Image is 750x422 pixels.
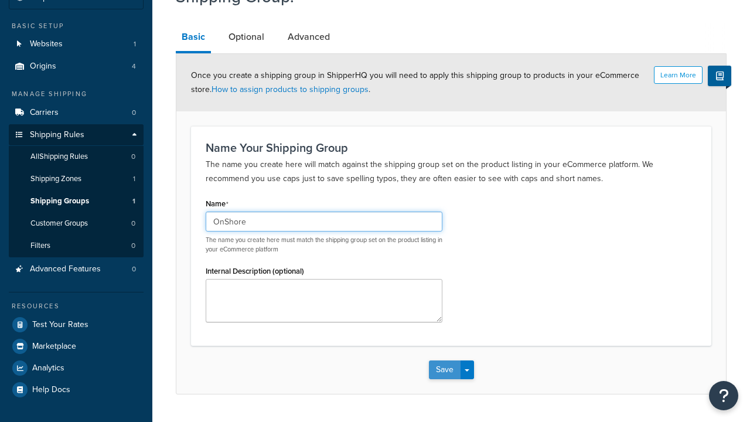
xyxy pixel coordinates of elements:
span: Advanced Features [30,264,101,274]
span: Analytics [32,363,64,373]
span: Once you create a shipping group in ShipperHQ you will need to apply this shipping group to produ... [191,69,639,96]
span: Origins [30,62,56,72]
li: Advanced Features [9,258,144,280]
span: Customer Groups [30,219,88,229]
a: Carriers0 [9,102,144,124]
span: 0 [131,219,135,229]
div: Manage Shipping [9,89,144,99]
a: Shipping Rules [9,124,144,146]
button: Show Help Docs [708,66,731,86]
a: AllShipping Rules0 [9,146,144,168]
li: Origins [9,56,144,77]
li: Shipping Groups [9,190,144,212]
span: Shipping Rules [30,130,84,140]
span: 1 [132,196,135,206]
span: Help Docs [32,385,70,395]
span: All Shipping Rules [30,152,88,162]
span: Carriers [30,108,59,118]
div: Resources [9,301,144,311]
a: Filters0 [9,235,144,257]
span: 0 [131,241,135,251]
a: Customer Groups0 [9,213,144,234]
span: Shipping Groups [30,196,89,206]
li: Shipping Zones [9,168,144,190]
button: Learn More [654,66,703,84]
a: Analytics [9,358,144,379]
a: Test Your Rates [9,314,144,335]
button: Save [429,360,461,379]
span: Filters [30,241,50,251]
a: Shipping Zones1 [9,168,144,190]
li: Websites [9,33,144,55]
li: Customer Groups [9,213,144,234]
label: Internal Description (optional) [206,267,304,275]
a: Basic [176,23,211,53]
a: Optional [223,23,270,51]
a: Origins4 [9,56,144,77]
span: Shipping Zones [30,174,81,184]
a: How to assign products to shipping groups [212,83,369,96]
span: Websites [30,39,63,49]
span: 0 [132,264,136,274]
a: Shipping Groups1 [9,190,144,212]
a: Advanced [282,23,336,51]
span: 1 [133,174,135,184]
label: Name [206,199,229,209]
span: 1 [134,39,136,49]
p: The name you create here will match against the shipping group set on the product listing in your... [206,158,697,186]
li: Carriers [9,102,144,124]
span: Test Your Rates [32,320,88,330]
p: The name you create here must match the shipping group set on the product listing in your eCommer... [206,236,442,254]
a: Advanced Features0 [9,258,144,280]
span: Marketplace [32,342,76,352]
span: 0 [131,152,135,162]
h3: Name Your Shipping Group [206,141,697,154]
li: Filters [9,235,144,257]
a: Help Docs [9,379,144,400]
span: 4 [132,62,136,72]
a: Websites1 [9,33,144,55]
div: Basic Setup [9,21,144,31]
a: Marketplace [9,336,144,357]
button: Open Resource Center [709,381,738,410]
span: 0 [132,108,136,118]
li: Shipping Rules [9,124,144,258]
